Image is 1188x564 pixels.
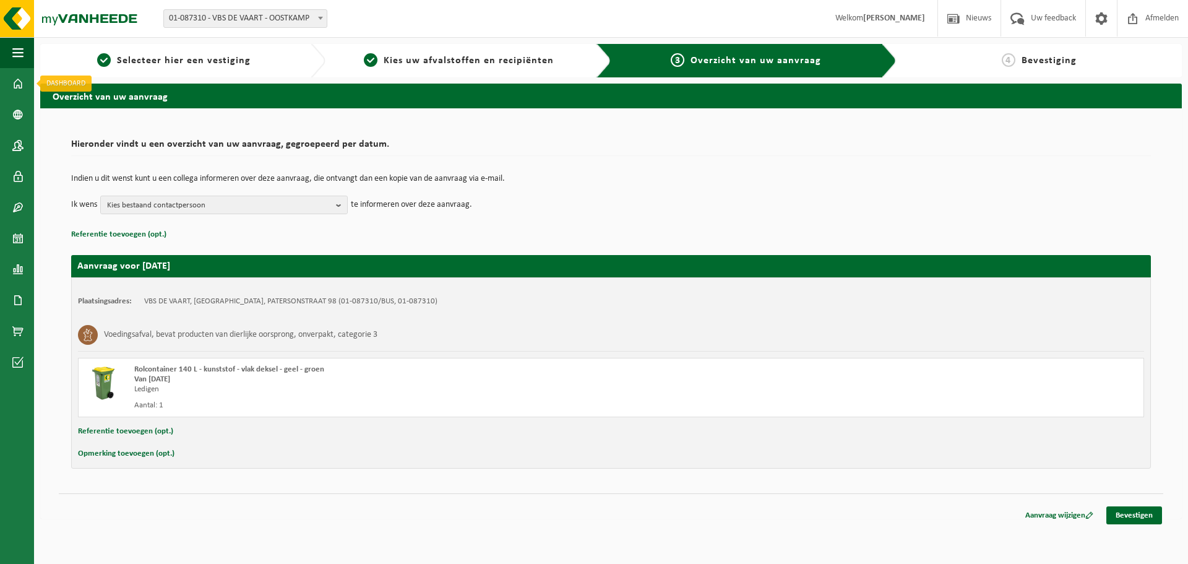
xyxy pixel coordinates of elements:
[46,53,301,68] a: 1Selecteer hier een vestiging
[134,365,324,373] span: Rolcontainer 140 L - kunststof - vlak deksel - geel - groen
[134,375,170,383] strong: Van [DATE]
[1106,506,1162,524] a: Bevestigen
[78,446,174,462] button: Opmerking toevoegen (opt.)
[117,56,251,66] span: Selecteer hier een vestiging
[164,10,327,27] span: 01-087310 - VBS DE VAART - OOSTKAMP
[691,56,821,66] span: Overzicht van uw aanvraag
[384,56,554,66] span: Kies uw afvalstoffen en recipiënten
[97,53,111,67] span: 1
[71,139,1151,156] h2: Hieronder vindt u een overzicht van uw aanvraag, gegroepeerd per datum.
[71,175,1151,183] p: Indien u dit wenst kunt u een collega informeren over deze aanvraag, die ontvangt dan een kopie v...
[40,84,1182,108] h2: Overzicht van uw aanvraag
[364,53,377,67] span: 2
[71,196,97,214] p: Ik wens
[104,325,377,345] h3: Voedingsafval, bevat producten van dierlijke oorsprong, onverpakt, categorie 3
[85,365,122,402] img: WB-0140-HPE-GN-50.png
[671,53,684,67] span: 3
[863,14,925,23] strong: [PERSON_NAME]
[71,227,166,243] button: Referentie toevoegen (opt.)
[134,384,661,394] div: Ledigen
[100,196,348,214] button: Kies bestaand contactpersoon
[77,261,170,271] strong: Aanvraag voor [DATE]
[332,53,586,68] a: 2Kies uw afvalstoffen en recipiënten
[1022,56,1077,66] span: Bevestiging
[1002,53,1015,67] span: 4
[144,297,437,306] td: VBS DE VAART, [GEOGRAPHIC_DATA], PATERSONSTRAAT 98 (01-087310/BUS, 01-087310)
[78,297,132,305] strong: Plaatsingsadres:
[163,9,327,28] span: 01-087310 - VBS DE VAART - OOSTKAMP
[1016,506,1103,524] a: Aanvraag wijzigen
[78,423,173,440] button: Referentie toevoegen (opt.)
[351,196,472,214] p: te informeren over deze aanvraag.
[107,196,331,215] span: Kies bestaand contactpersoon
[134,401,661,410] div: Aantal: 1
